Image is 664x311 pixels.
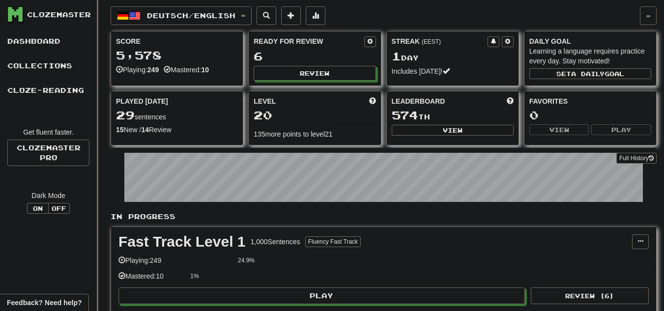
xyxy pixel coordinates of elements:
[116,96,168,106] span: Played [DATE]
[164,65,209,75] div: Mastered:
[305,236,361,247] button: Fluency Fast Track
[7,127,89,137] div: Get fluent faster.
[392,66,514,76] div: Includes [DATE]!
[116,49,238,61] div: 5,578
[254,36,364,46] div: Ready for Review
[257,6,276,25] button: Search sentences
[529,36,651,46] div: Daily Goal
[116,125,238,135] div: New / Review
[7,191,89,200] div: Dark Mode
[141,126,149,134] strong: 14
[7,298,82,308] span: Open feedback widget
[111,212,657,222] p: In Progress
[254,66,375,81] button: Review
[190,271,192,281] div: 1%
[531,287,649,304] button: Review (6)
[392,109,514,122] div: th
[118,255,182,272] div: Playing: 249
[392,96,445,106] span: Leaderboard
[118,287,525,304] button: Play
[616,153,657,164] button: Full History
[254,129,375,139] div: 135 more points to level 21
[147,11,235,20] span: Deutsch / English
[118,271,182,287] div: Mastered: 10
[281,6,301,25] button: Add sentence to collection
[251,237,300,247] div: 1,000 Sentences
[529,68,651,79] button: Seta dailygoal
[507,96,514,106] span: This week in points, UTC
[571,70,605,77] span: a daily
[529,46,651,66] div: Learning a language requires practice every day. Stay motivated!
[392,49,401,63] span: 1
[27,203,49,214] button: On
[254,50,375,62] div: 6
[529,124,589,135] button: View
[111,6,252,25] button: Deutsch/English
[116,36,238,46] div: Score
[48,203,70,214] button: Off
[190,255,302,265] div: 24.9%
[147,66,159,74] strong: 249
[591,124,651,135] button: Play
[201,66,209,74] strong: 10
[529,96,651,106] div: Favorites
[392,50,514,63] div: Day
[392,36,488,46] div: Streak
[369,96,376,106] span: Score more points to level up
[116,126,124,134] strong: 15
[392,125,514,136] button: View
[27,10,91,20] div: Clozemaster
[7,140,89,166] a: ClozemasterPro
[254,96,276,106] span: Level
[529,109,651,121] div: 0
[306,6,325,25] button: More stats
[116,109,238,122] div: sentences
[392,108,418,122] span: 574
[422,38,441,45] a: (EEST)
[118,234,246,249] div: Fast Track Level 1
[116,65,159,75] div: Playing:
[116,108,135,122] span: 29
[254,109,375,121] div: 20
